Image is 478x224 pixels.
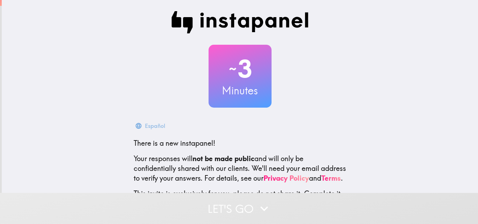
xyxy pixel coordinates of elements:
[134,139,215,147] span: There is a new instapanel!
[134,119,168,133] button: Español
[209,83,272,98] h3: Minutes
[228,58,238,79] span: ~
[171,11,309,34] img: Instapanel
[192,154,254,163] b: not be made public
[134,154,346,183] p: Your responses will and will only be confidentially shared with our clients. We'll need your emai...
[209,55,272,83] h2: 3
[145,121,165,131] div: Español
[134,189,346,208] p: This invite is exclusively for you, please do not share it. Complete it soon because spots are li...
[263,174,309,182] a: Privacy Policy
[321,174,341,182] a: Terms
